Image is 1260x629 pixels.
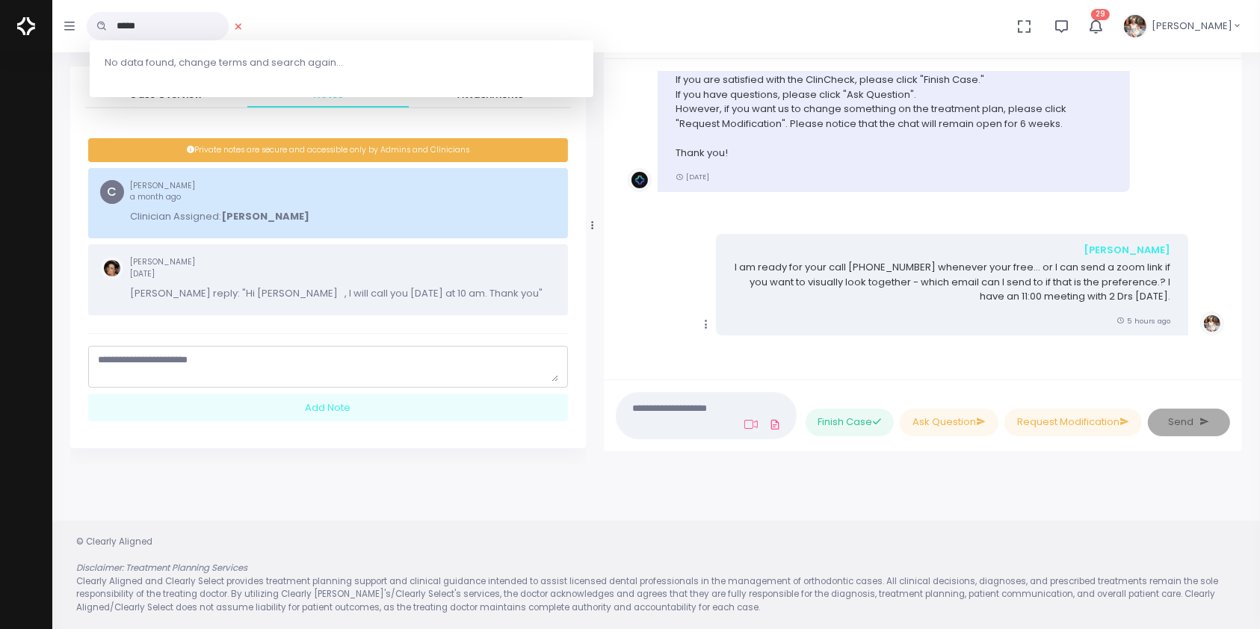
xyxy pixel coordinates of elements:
small: 5 hours ago [1117,316,1170,326]
div: © Clearly Aligned Clearly Aligned and Clearly Select provides treatment planning support and clin... [61,536,1251,614]
small: [PERSON_NAME] [130,256,543,279]
div: scrollable content [616,71,1230,365]
small: [DATE] [676,172,709,182]
button: Request Modification [1004,409,1142,436]
p: Clinician Assigned: [130,209,309,224]
button: Finish Case [806,409,894,436]
div: Add Note [88,394,568,421]
a: Add Files [767,411,785,438]
div: Private notes are secure and accessible only by Admins and Clinicians [88,138,568,162]
span: [DATE] [130,268,155,279]
p: I am ready for your call [PHONE_NUMBER] whenever your free... or I can send a zoom link if you wa... [734,260,1170,304]
em: Disclaimer: Treatment Planning Services [76,562,247,574]
b: [PERSON_NAME] [221,209,309,223]
span: C [100,180,124,204]
span: a month ago [130,191,181,202]
div: [PERSON_NAME] [734,243,1170,258]
span: 29 [1091,9,1110,20]
p: [PERSON_NAME] reply: "Hi [PERSON_NAME] , I will call you [DATE] at 10 am. Thank you" [130,286,543,301]
img: Logo Horizontal [17,10,35,42]
img: Header Avatar [1122,13,1149,40]
small: [PERSON_NAME] [130,180,309,203]
a: Add Loom Video [741,418,761,430]
span: [PERSON_NAME] [1152,19,1232,34]
p: No data found, change terms and search again... [96,55,587,70]
button: Ask Question [900,409,998,436]
p: Hi Dr. , the case for [PERSON_NAME] is ready for your review. If you are satisfied with the ClinC... [676,58,1112,161]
